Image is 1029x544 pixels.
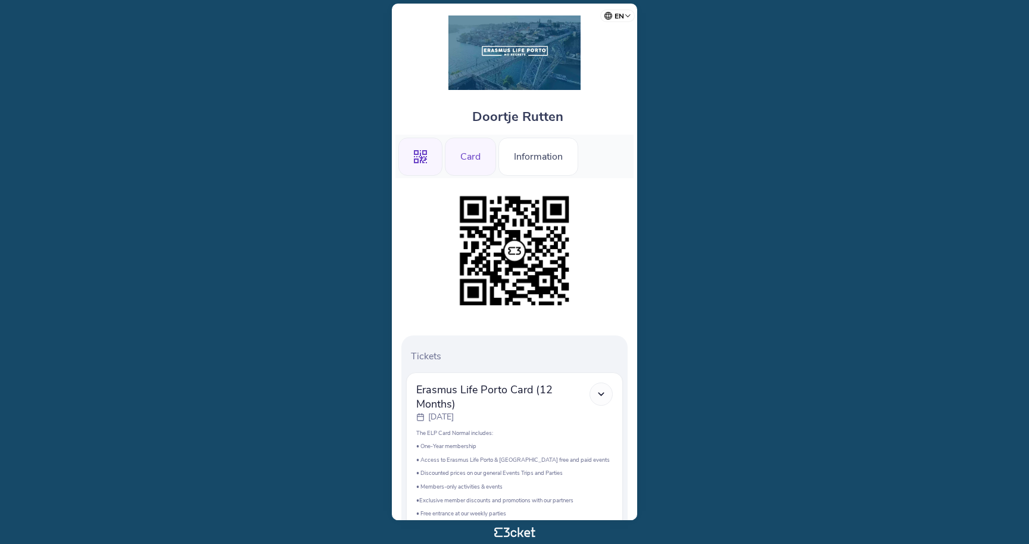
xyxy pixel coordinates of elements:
img: Erasmus Life Porto Card 25/26 [448,15,581,90]
p: Tickets [411,350,623,363]
p: [DATE] [428,411,454,423]
p: •Exclusive member discounts and promotions with our partners [416,496,613,504]
img: 449bdabcb21c48d795a717d11f4d3256.png [454,190,575,312]
p: • Free entrance at our weekly parties [416,509,613,517]
div: Card [445,138,496,176]
a: Card [445,149,496,162]
p: • Discounted prices on our general Events Trips and Parties [416,469,613,477]
div: Information [498,138,578,176]
p: The ELP Card Normal includes: [416,429,613,437]
p: • Members-only activities & events [416,483,613,490]
span: Doortje Rutten [472,108,563,126]
p: • One-Year membership [416,442,613,450]
a: Information [498,149,578,162]
span: Erasmus Life Porto Card (12 Months) [416,383,590,411]
p: • Access to Erasmus Life Porto & [GEOGRAPHIC_DATA] free and paid events [416,456,613,464]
